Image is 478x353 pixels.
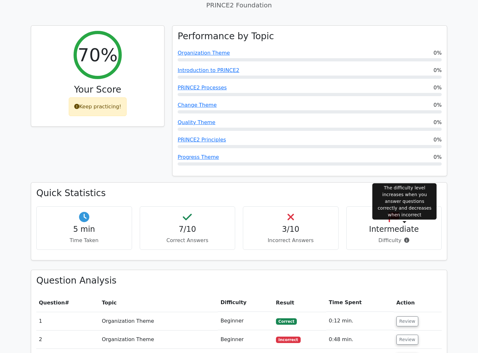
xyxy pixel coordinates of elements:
[218,294,273,312] th: Difficulty
[273,294,326,312] th: Result
[326,312,394,330] td: 0:12 min.
[36,188,442,199] h3: Quick Statistics
[36,330,99,349] td: 2
[434,84,442,92] span: 0%
[78,44,118,66] h2: 70%
[178,154,219,160] a: Progress Theme
[352,237,437,244] p: Difficulty
[434,136,442,144] span: 0%
[145,225,230,234] h4: 7/10
[248,237,333,244] p: Incorrect Answers
[36,275,442,286] h3: Question Analysis
[352,225,437,234] h4: Intermediate
[434,119,442,126] span: 0%
[145,237,230,244] p: Correct Answers
[218,312,273,330] td: Beginner
[178,119,215,125] a: Quality Theme
[39,300,65,306] span: Question
[178,50,230,56] a: Organization Theme
[394,294,442,312] th: Action
[178,102,217,108] a: Change Theme
[42,225,127,234] h4: 5 min
[36,294,99,312] th: #
[372,183,437,220] div: The difficulty level increases when you answer questions correctly and decreases when incorrect
[99,312,218,330] td: Organization Theme
[396,335,418,345] button: Review
[276,337,301,343] span: Incorrect
[42,237,127,244] p: Time Taken
[178,85,227,91] a: PRINCE2 Processes
[99,330,218,349] td: Organization Theme
[178,31,274,42] h3: Performance by Topic
[434,67,442,74] span: 0%
[434,101,442,109] span: 0%
[178,67,239,73] a: Introduction to PRINCE2
[276,318,297,325] span: Correct
[396,316,418,326] button: Review
[326,294,394,312] th: Time Spent
[69,97,127,116] div: Keep practicing!
[434,49,442,57] span: 0%
[99,294,218,312] th: Topic
[218,330,273,349] td: Beginner
[36,312,99,330] td: 1
[248,225,333,234] h4: 3/10
[326,330,394,349] td: 0:48 min.
[178,137,226,143] a: PRINCE2 Principles
[31,0,447,10] p: PRINCE2 Foundation
[36,84,159,95] h3: Your Score
[434,153,442,161] span: 0%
